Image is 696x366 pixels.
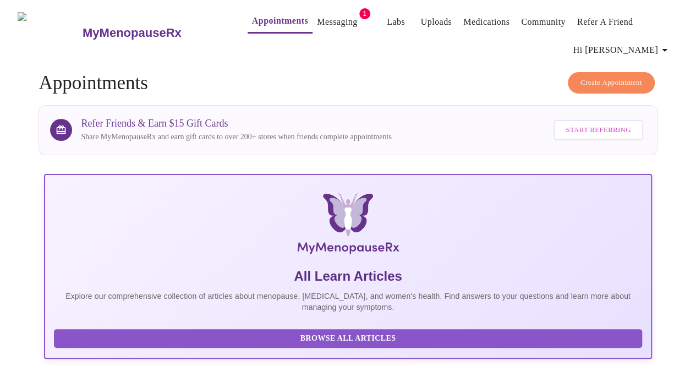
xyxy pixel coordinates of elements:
a: Browse All Articles [54,333,644,342]
a: Refer a Friend [577,14,633,30]
h4: Appointments [39,72,657,94]
h3: Refer Friends & Earn $15 Gift Cards [81,118,391,129]
a: Appointments [252,13,308,29]
span: Create Appointment [580,77,642,89]
button: Start Referring [553,120,643,140]
button: Browse All Articles [54,329,642,348]
img: MyMenopauseRx Logo [18,12,81,53]
button: Refer a Friend [573,11,638,33]
a: Medications [463,14,509,30]
button: Create Appointment [568,72,655,94]
span: Hi [PERSON_NAME] [573,42,671,58]
a: MyMenopauseRx [81,14,225,52]
button: Community [517,11,570,33]
h5: All Learn Articles [54,267,642,285]
span: Start Referring [566,124,631,136]
p: Share MyMenopauseRx and earn gift cards to over 200+ stores when friends complete appointments [81,132,391,143]
a: Start Referring [551,114,645,146]
button: Medications [459,11,514,33]
button: Uploads [416,11,457,33]
h3: MyMenopauseRx [83,26,182,40]
button: Messaging [313,11,361,33]
span: Browse All Articles [65,332,631,346]
a: Community [521,14,566,30]
a: Labs [387,14,405,30]
button: Hi [PERSON_NAME] [569,39,676,61]
a: Uploads [421,14,452,30]
button: Appointments [248,10,313,34]
p: Explore our comprehensive collection of articles about menopause, [MEDICAL_DATA], and women's hea... [54,291,642,313]
button: Labs [379,11,414,33]
a: Messaging [317,14,357,30]
img: MyMenopauseRx Logo [145,193,550,259]
span: 1 [359,8,370,19]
